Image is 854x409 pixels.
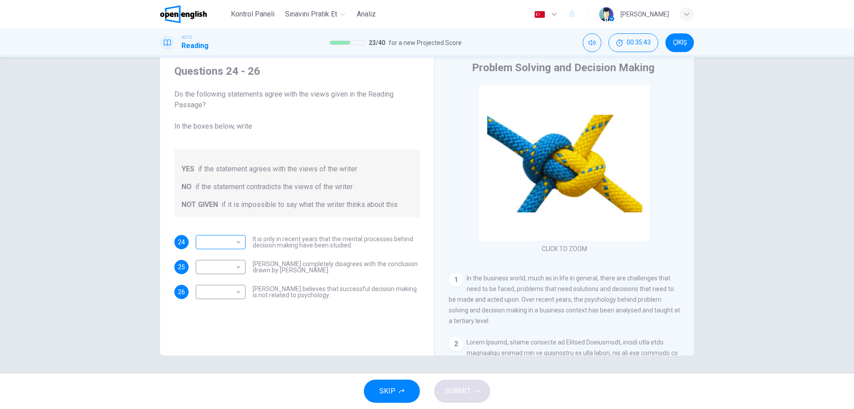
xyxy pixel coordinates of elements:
button: Sınavını Pratik Et [282,6,349,22]
h1: Reading [181,40,209,51]
span: 24 [178,239,185,245]
span: if the statement agrees with the views of the writer [198,164,357,174]
button: SKIP [364,380,420,403]
button: ÇIKIŞ [665,33,694,52]
img: tr [534,11,545,18]
button: 00:35:43 [608,33,658,52]
span: NOT GIVEN [181,199,218,210]
img: Profile picture [599,7,613,21]
span: Analiz [357,9,376,20]
div: 1 [449,273,463,287]
button: Analiz [352,6,381,22]
span: Do the following statements agree with the views given in the Reading Passage? In the boxes below... [174,89,420,132]
span: for a new Projected Score [389,37,462,48]
div: 2 [449,337,463,351]
span: In the business world, much as in life in general, there are challenges that need to be faced, pr... [449,275,680,324]
span: 00:35:43 [627,39,651,46]
a: OpenEnglish logo [160,5,227,23]
div: [PERSON_NAME] [620,9,669,20]
span: [PERSON_NAME] completely disagrees with the conclusion drawn by [PERSON_NAME]. [253,261,420,273]
span: ÇIKIŞ [673,39,687,46]
h4: Questions 24 - 26 [174,64,420,78]
div: Hide [608,33,658,52]
span: YES [181,164,194,174]
span: SKIP [379,385,395,397]
img: OpenEnglish logo [160,5,207,23]
button: Kontrol Paneli [227,6,278,22]
span: if the statement contradicts the views of the writer [195,182,353,192]
span: if it is impossible to say what the writer thinks about this [222,199,398,210]
span: NO [181,182,192,192]
span: 26 [178,289,185,295]
div: Mute [583,33,601,52]
span: IELTS [181,34,192,40]
span: It is only in recent years that the mental processes behind decision making have been studied. [253,236,420,248]
span: [PERSON_NAME] believes that successful decision making is not related to psychology. [253,286,420,298]
h4: Problem Solving and Decision Making [472,61,655,75]
span: Sınavını Pratik Et [285,9,337,20]
span: 23 / 40 [369,37,385,48]
span: 25 [178,264,185,270]
span: Kontrol Paneli [231,9,274,20]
